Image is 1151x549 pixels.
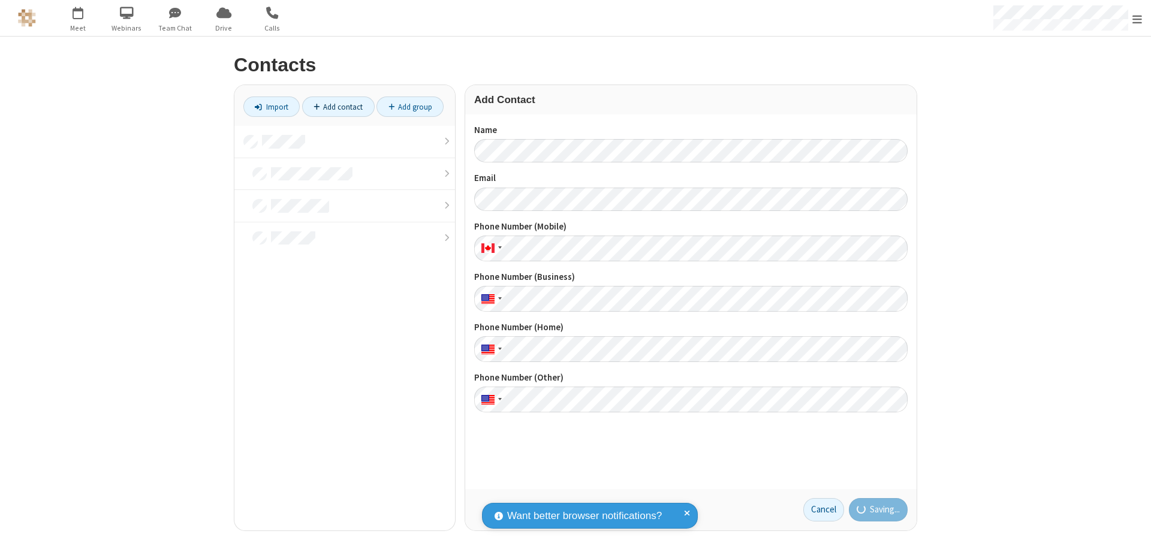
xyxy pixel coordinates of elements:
[1121,518,1142,541] iframe: Chat
[302,96,375,117] a: Add contact
[474,387,505,412] div: United States: + 1
[474,286,505,312] div: United States: + 1
[234,55,917,76] h2: Contacts
[243,96,300,117] a: Import
[250,23,295,34] span: Calls
[474,371,908,385] label: Phone Number (Other)
[56,23,101,34] span: Meet
[870,503,900,517] span: Saving...
[474,220,908,234] label: Phone Number (Mobile)
[18,9,36,27] img: QA Selenium DO NOT DELETE OR CHANGE
[104,23,149,34] span: Webinars
[849,498,908,522] button: Saving...
[201,23,246,34] span: Drive
[507,508,662,524] span: Want better browser notifications?
[153,23,198,34] span: Team Chat
[474,270,908,284] label: Phone Number (Business)
[474,321,908,334] label: Phone Number (Home)
[474,94,908,105] h3: Add Contact
[474,123,908,137] label: Name
[474,236,505,261] div: Canada: + 1
[474,336,505,362] div: United States: + 1
[376,96,444,117] a: Add group
[803,498,844,522] a: Cancel
[474,171,908,185] label: Email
